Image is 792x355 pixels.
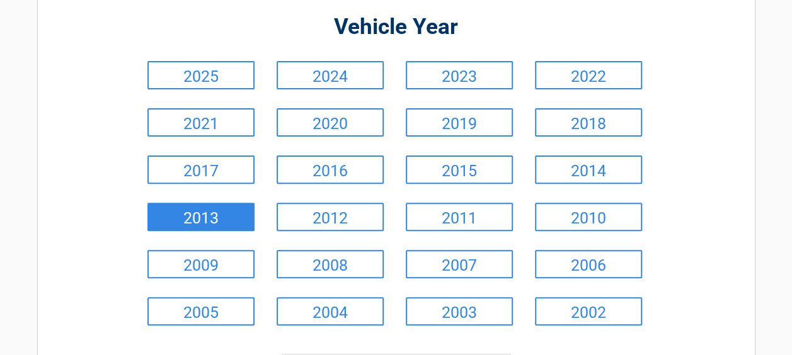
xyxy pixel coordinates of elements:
[147,108,255,137] a: 2021
[277,297,384,325] a: 2004
[535,108,642,137] a: 2018
[535,155,642,184] a: 2014
[535,203,642,231] a: 2010
[147,155,255,184] a: 2017
[406,108,513,137] a: 2019
[277,61,384,89] a: 2024
[147,297,255,325] a: 2005
[147,250,255,278] a: 2009
[535,297,642,325] a: 2002
[277,155,384,184] a: 2016
[147,203,255,231] a: 2013
[535,250,642,278] a: 2006
[277,203,384,231] a: 2012
[277,250,384,278] a: 2008
[144,13,648,42] h2: Vehicle Year
[406,155,513,184] a: 2015
[277,108,384,137] a: 2020
[147,61,255,89] a: 2025
[406,250,513,278] a: 2007
[535,61,642,89] a: 2022
[406,61,513,89] a: 2023
[406,203,513,231] a: 2011
[406,297,513,325] a: 2003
